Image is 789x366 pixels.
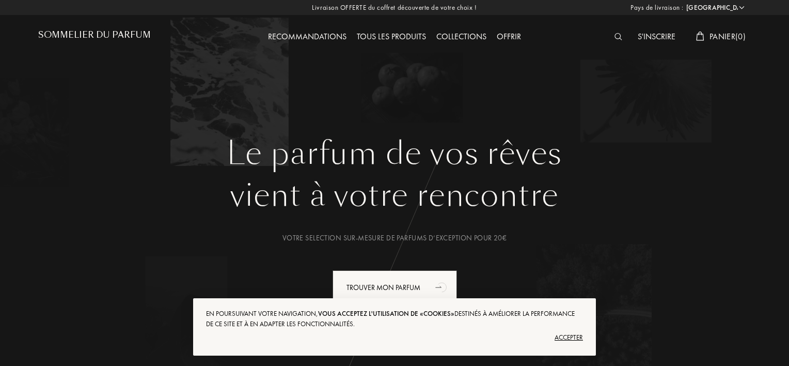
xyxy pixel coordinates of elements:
div: Votre selection sur-mesure de parfums d’exception pour 20€ [46,233,743,243]
div: Offrir [492,30,526,44]
span: Panier ( 0 ) [709,31,746,42]
a: Sommelier du Parfum [38,30,151,44]
a: Recommandations [263,31,352,42]
div: Accepter [206,329,583,346]
span: vous acceptez l'utilisation de «cookies» [318,309,454,318]
h1: Sommelier du Parfum [38,30,151,40]
a: Trouver mon parfumanimation [325,270,465,305]
div: Recommandations [263,30,352,44]
img: cart_white.svg [696,32,704,41]
div: animation [432,277,452,297]
span: Pays de livraison : [630,3,684,13]
div: S'inscrire [633,30,681,44]
div: Collections [431,30,492,44]
img: search_icn_white.svg [614,33,622,40]
a: Tous les produits [352,31,431,42]
a: Collections [431,31,492,42]
div: vient à votre rencontre [46,172,743,219]
div: En poursuivant votre navigation, destinés à améliorer la performance de ce site et à en adapter l... [206,309,583,329]
a: S'inscrire [633,31,681,42]
div: Tous les produits [352,30,431,44]
a: Offrir [492,31,526,42]
h1: Le parfum de vos rêves [46,135,743,172]
div: Trouver mon parfum [333,270,457,305]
